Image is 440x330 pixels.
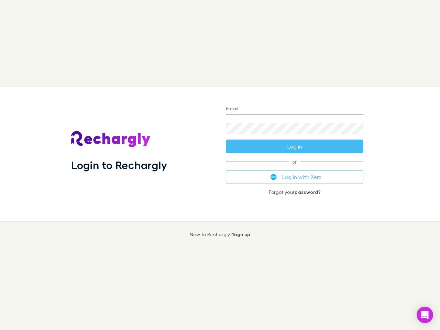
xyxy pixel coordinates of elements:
button: Log in [226,140,363,153]
a: Sign up [233,231,250,237]
h1: Login to Rechargly [71,158,167,172]
p: New to Rechargly? [190,232,251,237]
img: Xero's logo [271,174,277,180]
button: Log in with Xero [226,170,363,184]
img: Rechargly's Logo [71,131,151,147]
p: Forgot your ? [226,189,363,195]
a: password [295,189,318,195]
div: Open Intercom Messenger [417,307,433,323]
